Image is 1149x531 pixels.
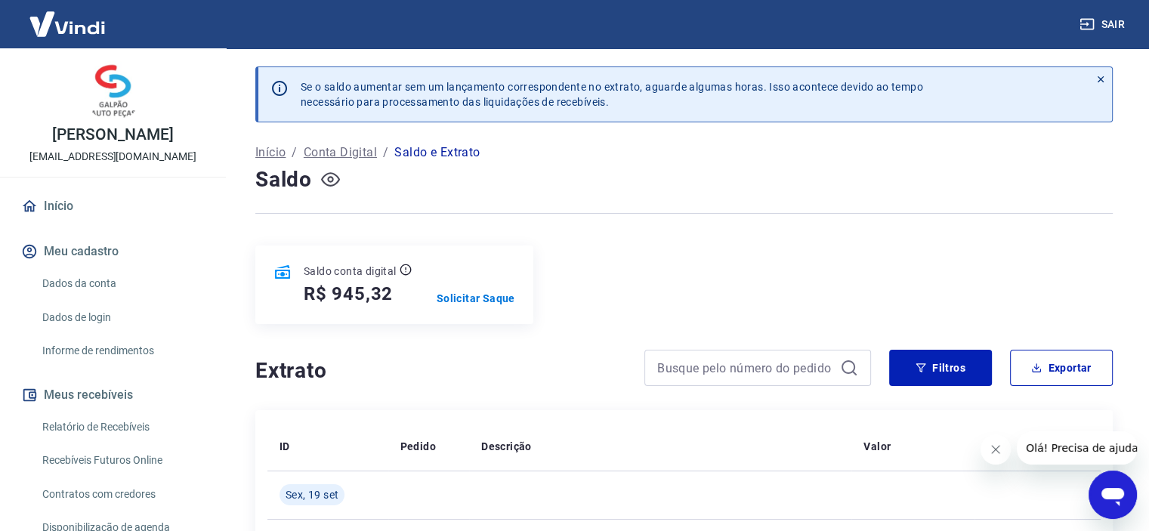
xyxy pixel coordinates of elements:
h5: R$ 945,32 [304,282,393,306]
p: / [292,144,297,162]
iframe: Mensagem da empresa [1017,431,1137,465]
span: Olá! Precisa de ajuda? [9,11,127,23]
a: Dados de login [36,302,208,333]
p: [PERSON_NAME] [52,127,173,143]
button: Meu cadastro [18,235,208,268]
img: cb75cda4-a9b2-456e-be95-4080474ae77f.jpeg [83,60,144,121]
a: Início [18,190,208,223]
p: Saldo e Extrato [394,144,480,162]
a: Início [255,144,286,162]
a: Solicitar Saque [437,291,515,306]
iframe: Botão para abrir a janela de mensagens [1089,471,1137,519]
button: Exportar [1010,350,1113,386]
p: ID [280,439,290,454]
a: Contratos com credores [36,479,208,510]
a: Conta Digital [304,144,377,162]
button: Sair [1076,11,1131,39]
span: Sex, 19 set [286,487,338,502]
h4: Extrato [255,356,626,386]
p: / [383,144,388,162]
h4: Saldo [255,165,312,195]
p: Se o saldo aumentar sem um lançamento correspondente no extrato, aguarde algumas horas. Isso acon... [301,79,923,110]
a: Relatório de Recebíveis [36,412,208,443]
p: Saldo conta digital [304,264,397,279]
p: Valor [863,439,891,454]
a: Informe de rendimentos [36,335,208,366]
p: Descrição [481,439,532,454]
p: Pedido [400,439,436,454]
img: Vindi [18,1,116,47]
button: Meus recebíveis [18,378,208,412]
button: Filtros [889,350,992,386]
p: [EMAIL_ADDRESS][DOMAIN_NAME] [29,149,196,165]
a: Dados da conta [36,268,208,299]
input: Busque pelo número do pedido [657,357,834,379]
iframe: Fechar mensagem [981,434,1011,465]
a: Recebíveis Futuros Online [36,445,208,476]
